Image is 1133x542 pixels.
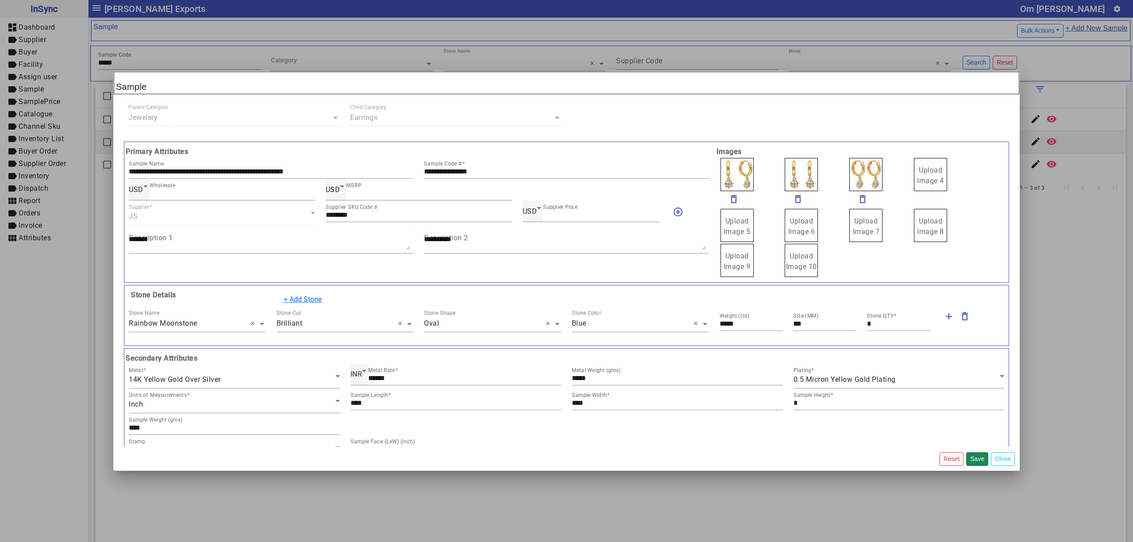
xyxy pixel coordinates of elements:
mat-label: Units of Measurements [129,392,187,398]
mat-label: Stone QTY [867,313,894,319]
mat-icon: add [944,311,954,322]
mat-label: Size (MM) [793,313,819,319]
mat-label: Description 2 [424,234,468,242]
b: Stone Details [129,291,176,299]
mat-label: Sample Height [794,392,830,398]
span: 925 INDIA YS [129,446,173,455]
mat-label: Supplier Price [543,204,578,210]
div: Stone Name [129,309,159,317]
span: 0.5 Micron Yellow Gold Plating [794,375,896,384]
h2: Sample [114,72,1019,94]
mat-label: Supplier SKU Code # [326,204,378,210]
span: Upload Image 8 [917,217,944,236]
mat-label: MSRP [346,182,362,188]
span: Clear all [398,319,405,329]
button: Save [966,452,988,466]
span: Clear all [546,319,553,329]
span: Clear all [250,319,258,329]
img: 49c14260-71de-4df0-bdc0-bb248bb597bd [849,158,883,191]
img: e9a9b434-7e21-4000-bfc2-4da1e4de51fd [785,158,818,191]
mat-label: Sample Name [129,161,164,167]
button: Reset [940,452,964,466]
img: a166278b-adde-48cb-8fea-923b2fb07dfd [721,158,754,191]
span: USD [523,207,537,215]
button: + Add Stone [278,291,328,308]
mat-label: Sample Width [572,392,607,398]
span: Clear all [694,319,701,329]
mat-label: Supplier [129,204,150,210]
mat-label: Weight (cts) [720,313,750,319]
mat-label: Sample Face (LxW) (Inch) [351,438,415,445]
span: Upload Image 6 [788,217,815,236]
mat-icon: delete_outline [960,311,970,322]
span: Upload Image 7 [853,217,880,236]
span: INR [351,370,362,378]
div: Stone Cut [277,309,301,317]
div: Stone Color [572,309,601,317]
mat-icon: delete_outline [793,194,803,204]
span: USD [326,185,340,194]
mat-icon: add_circle_outline [673,207,683,217]
mat-icon: delete_outline [728,194,739,204]
mat-label: Stamp [129,438,145,445]
span: Upload Image 9 [724,252,751,271]
div: Parent Category [128,103,168,111]
div: Stone Shape [424,309,456,317]
mat-label: Sample Length [351,392,388,398]
b: Primary Attributes [123,146,714,157]
span: 14K Yellow Gold Over Silver [129,375,221,384]
div: Child Category [350,103,387,111]
span: Upload Image 10 [786,252,817,271]
span: Inch [129,400,143,408]
mat-label: Plating [794,367,811,373]
mat-label: Sample Weight (gms) [129,417,183,423]
mat-label: Sample Code # [424,161,462,167]
mat-icon: delete_outline [857,194,868,204]
b: Images [714,146,1010,157]
mat-label: Description 1 [129,234,173,242]
b: Secondary Attributes [123,353,1010,364]
mat-label: Metal [129,367,143,373]
mat-label: Metal Rate [368,367,395,373]
span: USD [129,185,143,194]
span: Upload Image 5 [724,217,751,236]
mat-label: Wholesale [150,182,175,188]
mat-label: Metal Weight (gms) [572,367,621,373]
button: Close [991,452,1015,466]
span: Upload Image 4 [917,166,944,185]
